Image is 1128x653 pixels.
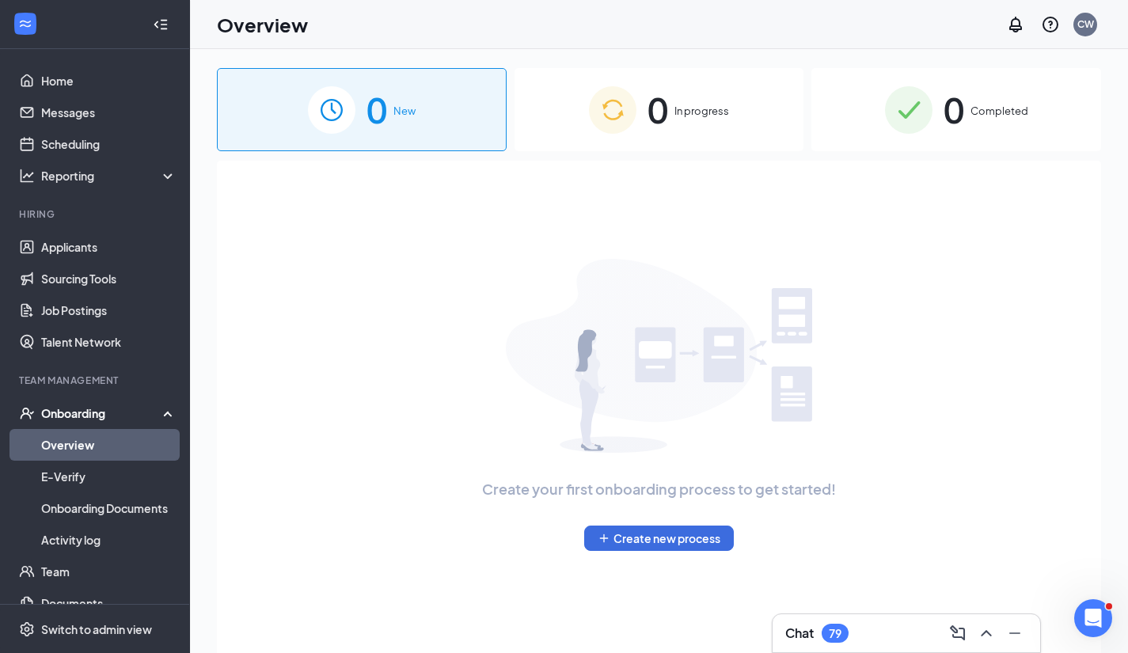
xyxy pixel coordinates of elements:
a: Activity log [41,524,177,556]
span: 0 [367,82,387,137]
button: PlusCreate new process [584,526,734,551]
button: ChevronUp [974,621,999,646]
span: 0 [648,82,668,137]
div: Team Management [19,374,173,387]
div: CW [1077,17,1094,31]
svg: Minimize [1005,624,1024,643]
svg: Settings [19,621,35,637]
svg: Collapse [153,17,169,32]
div: 79 [829,627,841,640]
button: ComposeMessage [945,621,970,646]
svg: ChevronUp [977,624,996,643]
a: Sourcing Tools [41,263,177,294]
a: Documents [41,587,177,619]
svg: Analysis [19,168,35,184]
a: Team [41,556,177,587]
span: Create your first onboarding process to get started! [482,478,836,500]
div: Switch to admin view [41,621,152,637]
h3: Chat [785,625,814,642]
svg: UserCheck [19,405,35,421]
a: Scheduling [41,128,177,160]
span: Completed [970,103,1028,119]
a: Onboarding Documents [41,492,177,524]
a: E-Verify [41,461,177,492]
h1: Overview [217,11,308,38]
div: Reporting [41,168,177,184]
svg: WorkstreamLogo [17,16,33,32]
svg: QuestionInfo [1041,15,1060,34]
a: Job Postings [41,294,177,326]
button: Minimize [1002,621,1027,646]
span: In progress [674,103,729,119]
a: Messages [41,97,177,128]
div: Onboarding [41,405,163,421]
span: New [393,103,416,119]
a: Home [41,65,177,97]
a: Applicants [41,231,177,263]
span: 0 [944,82,964,137]
a: Talent Network [41,326,177,358]
svg: Plus [598,532,610,545]
iframe: Intercom live chat [1074,599,1112,637]
a: Overview [41,429,177,461]
div: Hiring [19,207,173,221]
svg: ComposeMessage [948,624,967,643]
svg: Notifications [1006,15,1025,34]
